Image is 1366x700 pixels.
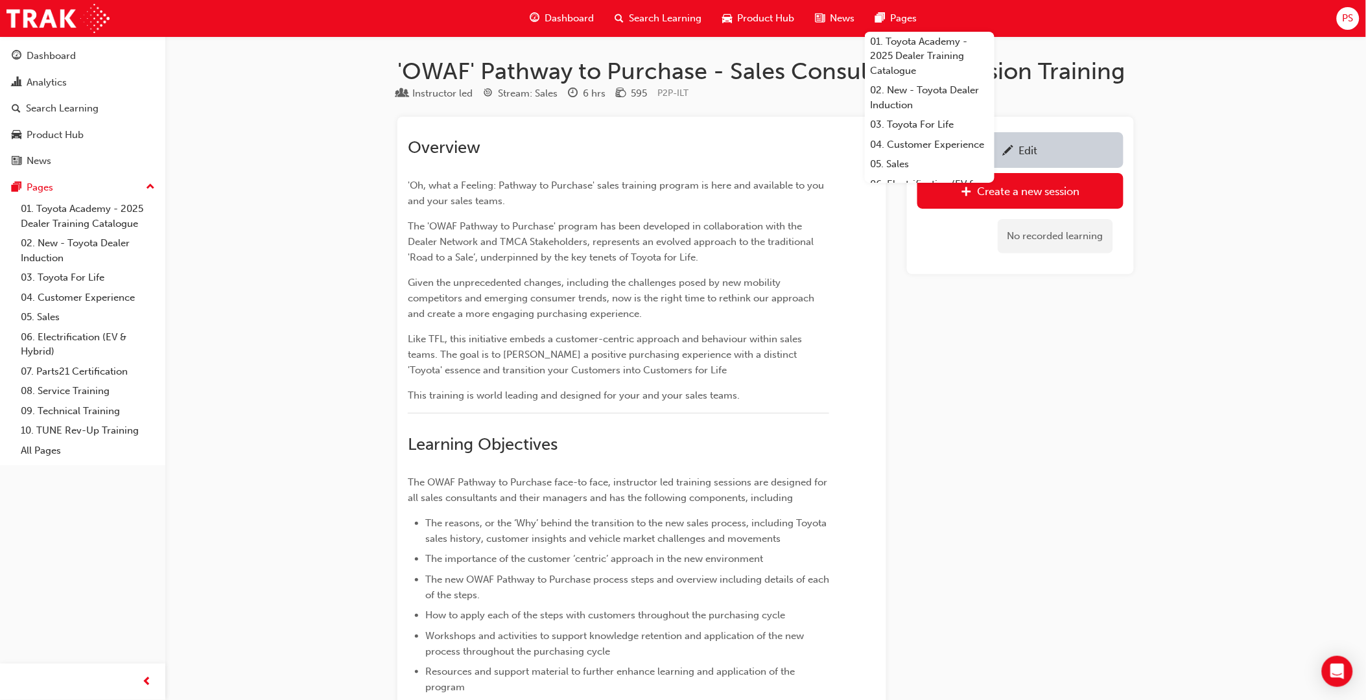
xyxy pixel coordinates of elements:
span: target-icon [483,88,493,100]
span: guage-icon [530,10,539,27]
a: 06. Electrification (EV & Hybrid) [865,174,995,209]
div: Search Learning [26,101,99,116]
span: How to apply each of the steps with customers throughout the purchasing cycle [425,609,785,621]
a: 08. Service Training [16,381,160,401]
a: news-iconNews [805,5,865,32]
a: 03. Toyota For Life [16,268,160,288]
a: Product Hub [5,123,160,147]
span: plus-icon [961,186,972,199]
span: up-icon [146,179,155,196]
span: money-icon [616,88,626,100]
a: pages-iconPages [865,5,927,32]
span: PS [1343,11,1354,26]
div: Pages [27,180,53,195]
div: Duration [568,86,606,102]
a: 04. Customer Experience [16,288,160,308]
div: Stream [483,86,558,102]
div: 595 [631,86,647,101]
span: Search Learning [629,11,701,26]
a: search-iconSearch Learning [604,5,712,32]
button: Pages [5,176,160,200]
div: Edit [1019,144,1038,157]
span: 'Oh, what a Feeling: Pathway to Purchase' sales training program is here and available to you and... [408,180,827,207]
div: Create a new session [978,185,1080,198]
span: Learning resource code [657,87,689,99]
span: guage-icon [12,51,21,62]
span: The importance of the customer ‘centric’ approach in the new environment [425,553,763,565]
span: car-icon [722,10,732,27]
div: Open Intercom Messenger [1322,656,1353,687]
span: Pages [890,11,917,26]
a: 07. Parts21 Certification [16,362,160,382]
a: guage-iconDashboard [519,5,604,32]
div: Instructor led [412,86,473,101]
a: All Pages [16,441,160,461]
a: News [5,149,160,173]
span: prev-icon [143,674,152,690]
div: Dashboard [27,49,76,64]
div: Analytics [27,75,67,90]
a: 01. Toyota Academy - 2025 Dealer Training Catalogue [865,32,995,81]
span: news-icon [815,10,825,27]
a: 10. TUNE Rev-Up Training [16,421,160,441]
span: search-icon [615,10,624,27]
span: The 'OWAF Pathway to Purchase' program has been developed in collaboration with the Dealer Networ... [408,220,816,263]
span: chart-icon [12,77,21,89]
span: Dashboard [545,11,594,26]
a: 01. Toyota Academy - 2025 Dealer Training Catalogue [16,199,160,233]
span: pages-icon [12,182,21,194]
button: DashboardAnalyticsSearch LearningProduct HubNews [5,41,160,176]
a: 04. Customer Experience [865,135,995,155]
img: Trak [6,4,110,33]
span: Given the unprecedented changes, including the challenges posed by new mobility competitors and e... [408,277,817,320]
span: clock-icon [568,88,578,100]
div: Type [397,86,473,102]
span: Product Hub [737,11,794,26]
span: Resources and support material to further enhance learning and application of the program [425,666,797,693]
a: 05. Sales [865,154,995,174]
span: The new OWAF Pathway to Purchase process steps and overview including details of each of the steps. [425,574,832,601]
h1: 'OWAF' Pathway to Purchase - Sales Consultant Immersion Training [397,57,1134,86]
a: Analytics [5,71,160,95]
a: 06. Electrification (EV & Hybrid) [16,327,160,362]
span: car-icon [12,130,21,141]
span: Workshops and activities to support knowledge retention and application of the new process throug... [425,630,807,657]
a: Search Learning [5,97,160,121]
span: news-icon [12,156,21,167]
span: pencil-icon [1003,145,1014,158]
span: This training is world leading and designed for your and your sales teams. [408,390,740,401]
div: Product Hub [27,128,84,143]
a: Edit [917,132,1124,168]
a: Dashboard [5,44,160,68]
a: 05. Sales [16,307,160,327]
span: The OWAF Pathway to Purchase face-to face, instructor led training sessions are designed for all ... [408,476,830,504]
div: Stream: Sales [498,86,558,101]
a: 02. New - Toyota Dealer Induction [16,233,160,268]
span: learningResourceType_INSTRUCTOR_LED-icon [397,88,407,100]
div: Price [616,86,647,102]
div: 6 hrs [583,86,606,101]
span: Overview [408,137,480,157]
span: Learning Objectives [408,434,558,454]
span: The reasons, or the ‘Why’ behind the transition to the new sales process, including Toyota sales ... [425,517,829,544]
button: PS [1337,7,1360,30]
span: Like TFL, this initiative embeds a customer-centric approach and behaviour within sales teams. Th... [408,333,805,376]
a: 09. Technical Training [16,401,160,421]
div: News [27,154,51,169]
span: News [830,11,854,26]
a: 03. Toyota For Life [865,115,995,135]
a: 02. New - Toyota Dealer Induction [865,80,995,115]
span: search-icon [12,103,21,115]
a: Create a new session [917,173,1124,209]
span: pages-icon [875,10,885,27]
div: No recorded learning [998,219,1113,253]
a: car-iconProduct Hub [712,5,805,32]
